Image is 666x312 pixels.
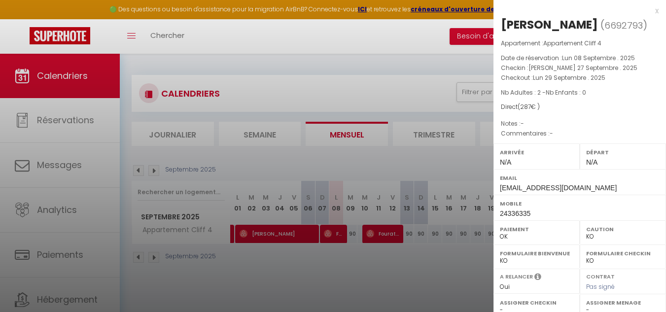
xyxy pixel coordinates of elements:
label: A relancer [500,273,533,281]
span: ( € ) [518,103,540,111]
p: Date de réservation : [501,53,659,63]
p: Appartement : [501,38,659,48]
label: Paiement [500,224,573,234]
span: [PERSON_NAME] 27 Septembre . 2025 [528,64,637,72]
button: Ouvrir le widget de chat LiveChat [8,4,37,34]
label: Arrivée [500,147,573,157]
label: Formulaire Checkin [586,248,660,258]
span: 6692793 [604,19,643,32]
label: Email [500,173,660,183]
div: [PERSON_NAME] [501,17,598,33]
span: N/A [500,158,511,166]
span: Lun 29 Septembre . 2025 [533,73,605,82]
span: [EMAIL_ADDRESS][DOMAIN_NAME] [500,184,617,192]
span: Lun 08 Septembre . 2025 [562,54,635,62]
div: x [493,5,659,17]
p: Commentaires : [501,129,659,139]
span: Nb Enfants : 0 [546,88,586,97]
span: 287 [520,103,531,111]
p: Notes : [501,119,659,129]
span: Appartement Cliff 4 [543,39,601,47]
span: ( ) [600,18,647,32]
span: Nb Adultes : 2 - [501,88,586,97]
span: 24336335 [500,209,530,217]
span: - [550,129,553,138]
span: N/A [586,158,597,166]
i: Sélectionner OUI si vous souhaiter envoyer les séquences de messages post-checkout [534,273,541,283]
label: Caution [586,224,660,234]
label: Assigner Menage [586,298,660,308]
span: Pas signé [586,282,615,291]
p: Checkout : [501,73,659,83]
label: Formulaire Bienvenue [500,248,573,258]
label: Départ [586,147,660,157]
label: Contrat [586,273,615,279]
label: Assigner Checkin [500,298,573,308]
span: - [521,119,524,128]
div: Direct [501,103,659,112]
p: Checkin : [501,63,659,73]
label: Mobile [500,199,660,208]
